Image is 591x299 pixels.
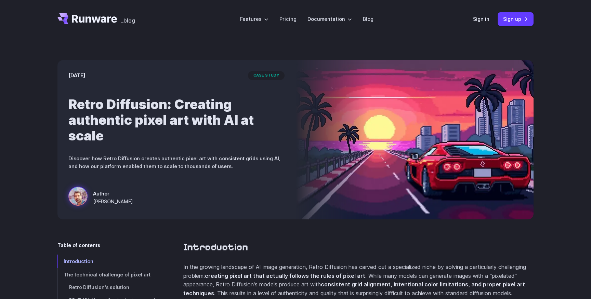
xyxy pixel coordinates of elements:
[183,241,248,253] a: Introduction
[64,258,93,264] span: Introduction
[121,18,135,23] span: _blog
[363,15,373,23] a: Blog
[93,198,133,205] span: [PERSON_NAME]
[68,71,85,79] time: [DATE]
[57,13,117,24] a: Go to /
[205,272,365,279] strong: creating pixel art that actually follows the rules of pixel art
[248,71,285,80] span: case study
[57,268,161,281] a: The technical challenge of pixel art
[68,154,285,170] p: Discover how Retro Diffusion creates authentic pixel art with consistent grids using AI, and how ...
[183,281,525,297] strong: consistent grid alignment, intentional color limitations, and proper pixel art techniques
[240,15,268,23] label: Features
[93,190,133,198] span: Author
[64,272,150,277] span: The technical challenge of pixel art
[307,15,352,23] label: Documentation
[121,13,135,24] a: _blog
[68,187,133,208] a: a red sports car on a futuristic highway with a sunset and city skyline in the background, styled...
[69,285,129,290] span: Retro Diffusion's solution
[57,241,100,249] span: Table of contents
[498,12,534,26] a: Sign up
[57,281,161,294] a: Retro Diffusion's solution
[68,96,285,144] h1: Retro Diffusion: Creating authentic pixel art with AI at scale
[57,255,161,268] a: Introduction
[183,263,534,298] p: In the growing landscape of AI image generation, Retro Diffusion has carved out a specialized nic...
[279,15,297,23] a: Pricing
[295,60,534,219] img: a red sports car on a futuristic highway with a sunset and city skyline in the background, styled...
[473,15,489,23] a: Sign in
